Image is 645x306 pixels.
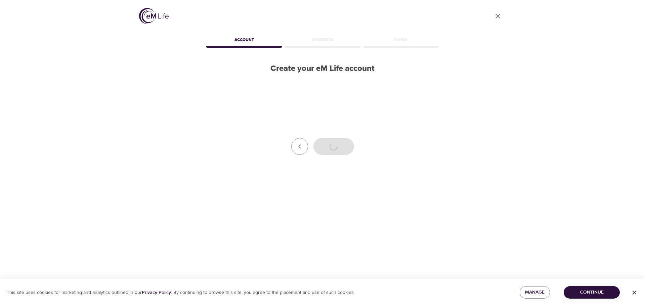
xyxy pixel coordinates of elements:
[490,8,506,24] a: close
[564,286,620,299] button: Continue
[139,8,169,24] img: logo
[525,288,545,297] span: Manage
[205,64,440,74] h2: Create your eM Life account
[520,286,550,299] button: Manage
[569,288,614,297] span: Continue
[142,290,171,296] a: Privacy Policy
